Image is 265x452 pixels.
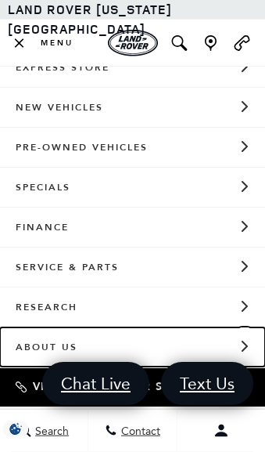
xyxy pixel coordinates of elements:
span: Contact [117,425,160,438]
span: Chat Live [53,373,138,394]
button: Close the inventory search [163,20,195,67]
a: Call Land Rover Colorado Springs [232,35,252,51]
a: Land Rover [US_STATE][GEOGRAPHIC_DATA] [8,1,172,38]
a: Chat Live [42,362,149,405]
button: Open user profile menu [177,411,265,450]
span: Menu [41,38,73,49]
button: close menu [219,407,265,428]
span: Text Us [172,373,242,394]
img: Land Rover [108,30,158,56]
a: land-rover [108,30,158,56]
span: Search [31,425,69,438]
a: Visit Our Jaguar Site [16,375,249,399]
a: Text Us [161,362,253,405]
